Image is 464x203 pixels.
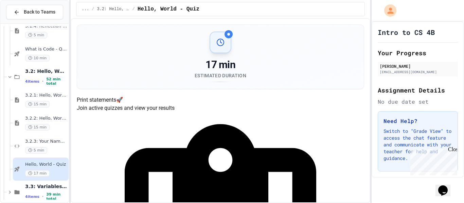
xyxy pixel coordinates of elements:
[25,195,39,199] span: 4 items
[25,79,39,84] span: 4 items
[25,162,67,167] span: Hello, World - Quiz
[77,104,364,112] p: Join active quizzes and view your results
[3,3,47,43] div: Chat with us now!Close
[25,68,67,74] span: 3.2: Hello, World!
[25,170,50,177] span: 17 min
[378,85,458,95] h2: Assignment Details
[25,55,50,61] span: 10 min
[378,48,458,58] h2: Your Progress
[408,146,457,175] iframe: chat widget
[132,6,135,12] span: /
[378,98,458,106] div: No due date set
[25,101,50,107] span: 15 min
[383,117,452,125] h3: Need Help?
[82,6,89,12] span: ...
[25,32,47,38] span: 5 min
[97,6,130,12] span: 3.2: Hello, World!
[383,128,452,162] p: Switch to "Grade View" to access the chat feature and communicate with your teacher for help and ...
[6,5,63,19] button: Back to Teams
[42,194,43,199] span: •
[25,124,50,130] span: 15 min
[25,46,67,52] span: What is Code - Quiz
[195,59,246,71] div: 17 min
[46,77,67,86] span: 52 min total
[25,183,67,189] span: 3.3: Variables and Data Types
[25,116,67,121] span: 3.2.2: Hello, World! - Review
[195,72,246,79] div: Estimated Duration
[24,8,55,16] span: Back to Teams
[46,192,67,201] span: 39 min total
[25,139,67,144] span: 3.2.3: Your Name and Favorite Movie
[25,93,67,98] span: 3.2.1: Hello, World!
[435,176,457,196] iframe: chat widget
[378,27,435,37] h1: Intro to CS 4B
[92,6,94,12] span: /
[25,147,47,154] span: 5 min
[42,79,43,84] span: •
[380,63,456,69] div: [PERSON_NAME]
[377,3,398,18] div: My Account
[138,5,199,13] span: Hello, World - Quiz
[77,96,364,104] h4: Print statements 🚀
[25,23,67,29] span: 3.1.4: Reflection - Evolving Technology
[380,69,456,75] div: [EMAIL_ADDRESS][DOMAIN_NAME]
